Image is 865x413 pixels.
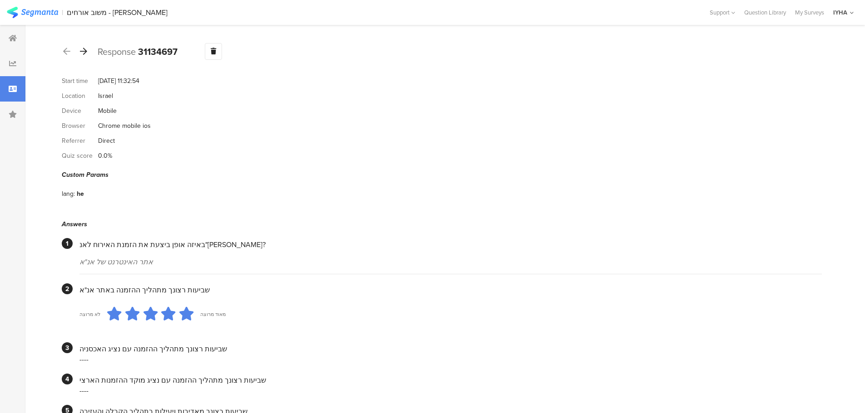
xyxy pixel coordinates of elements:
div: Start time [62,76,98,86]
div: Location [62,91,98,101]
img: segmanta logo [7,7,58,18]
div: אתר האינטרנט של אנ"א [79,257,822,267]
b: 31134697 [138,45,178,58]
div: ---- [79,354,822,364]
div: Answers [62,219,822,229]
a: My Surveys [791,8,829,17]
div: שביעות רצונך מתהליך ההזמנה באתר אנ"א [79,285,822,295]
div: 4 [62,374,73,384]
div: מאוד מרוצה [200,311,226,318]
div: [DATE] 11:32:54 [98,76,139,86]
div: Quiz score [62,151,98,160]
div: שביעות רצונך מתהליך ההזמנה עם נציג האכסניה [79,344,822,354]
div: 3 [62,342,73,353]
div: Mobile [98,106,117,116]
div: Device [62,106,98,116]
div: באיזה אופן ביצעת את הזמנת האירוח לאנ"[PERSON_NAME]? [79,239,822,250]
div: 0.0% [98,151,112,160]
div: Support [710,5,735,19]
div: Chrome mobile ios [98,121,151,131]
div: Browser [62,121,98,131]
a: Question Library [740,8,791,17]
div: 2 [62,283,73,294]
div: | [62,7,63,18]
div: משוב אורחים - [PERSON_NAME] [67,8,168,17]
div: Referrer [62,136,98,146]
div: Direct [98,136,115,146]
div: 1 [62,238,73,249]
div: Custom Params [62,170,822,180]
span: Response [98,45,136,58]
div: he [77,189,84,199]
div: Israel [98,91,113,101]
div: IYHA [833,8,847,17]
div: שביעות רצונך מתהליך ההזמנה עם נציג מוקד ההזמנות הארצי [79,375,822,385]
div: lang: [62,189,77,199]
div: לא מרוצה [79,311,100,318]
div: ---- [79,385,822,396]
